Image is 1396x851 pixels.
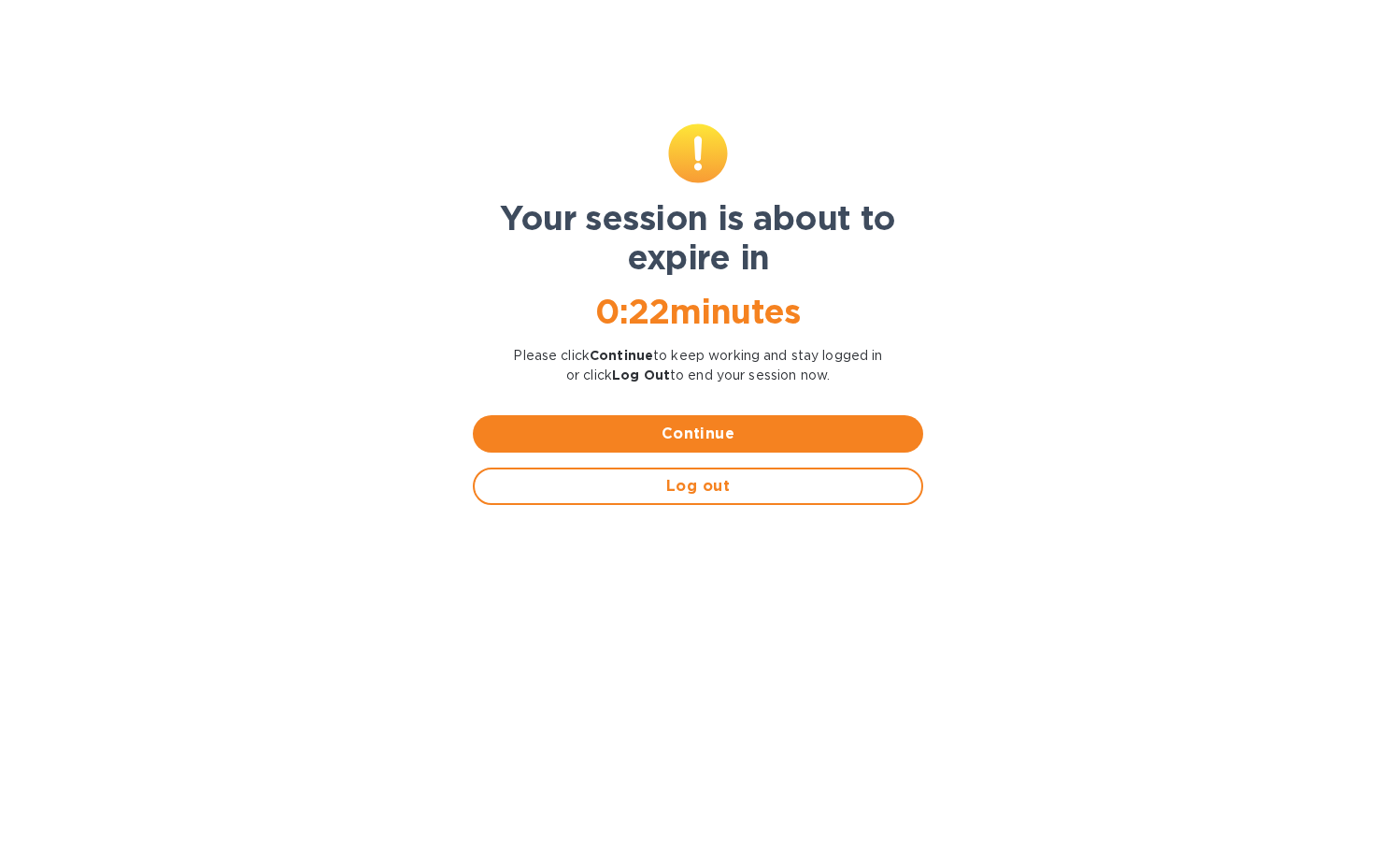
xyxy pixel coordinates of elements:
[488,423,908,445] span: Continue
[590,348,653,363] b: Continue
[473,415,923,453] button: Continue
[490,475,906,498] span: Log out
[473,346,923,385] p: Please click to keep working and stay logged in or click to end your session now.
[612,368,670,382] b: Log Out
[473,292,923,331] h1: 0 : 22 minutes
[473,468,923,505] button: Log out
[473,198,923,277] h1: Your session is about to expire in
